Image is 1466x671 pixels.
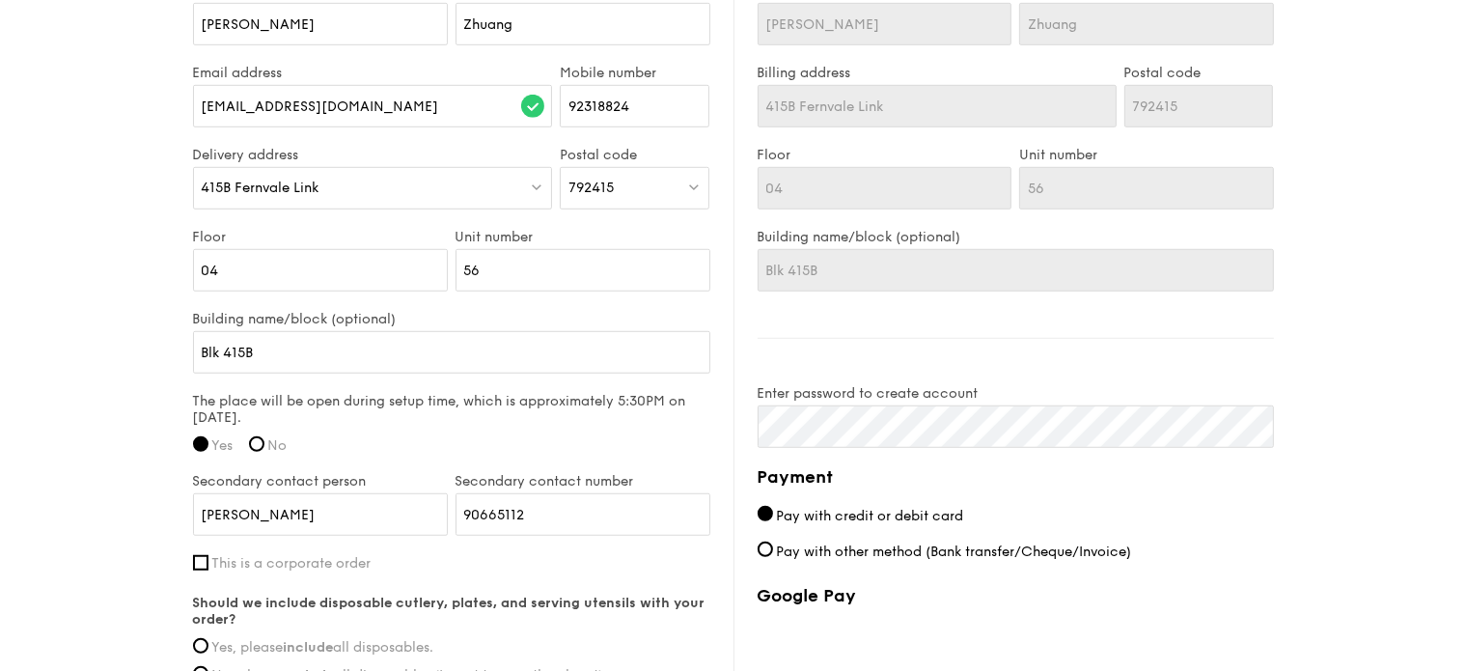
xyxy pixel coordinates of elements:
[758,506,773,521] input: Pay with credit or debit card
[758,463,1274,490] h4: Payment
[212,437,234,454] span: Yes
[193,473,448,489] label: Secondary contact person
[268,437,288,454] span: No
[456,229,710,245] label: Unit number
[202,180,319,196] span: 415B Fernvale Link
[777,544,1132,560] span: Pay with other method (Bank transfer/Cheque/Invoice)
[1124,65,1274,81] label: Postal code
[193,595,705,628] strong: Should we include disposable cutlery, plates, and serving utensils with your order?
[193,436,208,452] input: Yes
[758,147,1012,163] label: Floor
[249,436,264,452] input: No
[193,229,448,245] label: Floor
[687,180,701,194] img: icon-dropdown.fa26e9f9.svg
[758,585,1274,606] label: Google Pay
[568,180,614,196] span: 792415
[212,639,434,656] span: Yes, please all disposables.
[530,180,543,194] img: icon-dropdown.fa26e9f9.svg
[758,542,773,557] input: Pay with other method (Bank transfer/Cheque/Invoice)
[560,65,709,81] label: Mobile number
[193,555,208,571] input: This is a corporate order
[560,147,709,163] label: Postal code
[777,508,964,524] span: Pay with credit or debit card
[758,385,1274,402] label: Enter password to create account
[193,147,553,163] label: Delivery address
[193,65,553,81] label: Email address
[758,618,1274,660] iframe: Secure payment button frame
[1019,147,1274,163] label: Unit number
[193,311,710,327] label: Building name/block (optional)
[212,555,372,572] span: This is a corporate order
[456,473,710,489] label: Secondary contact number
[521,95,544,118] img: icon-success.f839ccf9.svg
[193,638,208,654] input: Yes, pleaseincludeall disposables.
[758,65,1117,81] label: Billing address
[193,393,710,426] label: The place will be open during setup time, which is approximately 5:30PM on [DATE].
[758,229,1274,245] label: Building name/block (optional)
[284,639,334,656] strong: include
